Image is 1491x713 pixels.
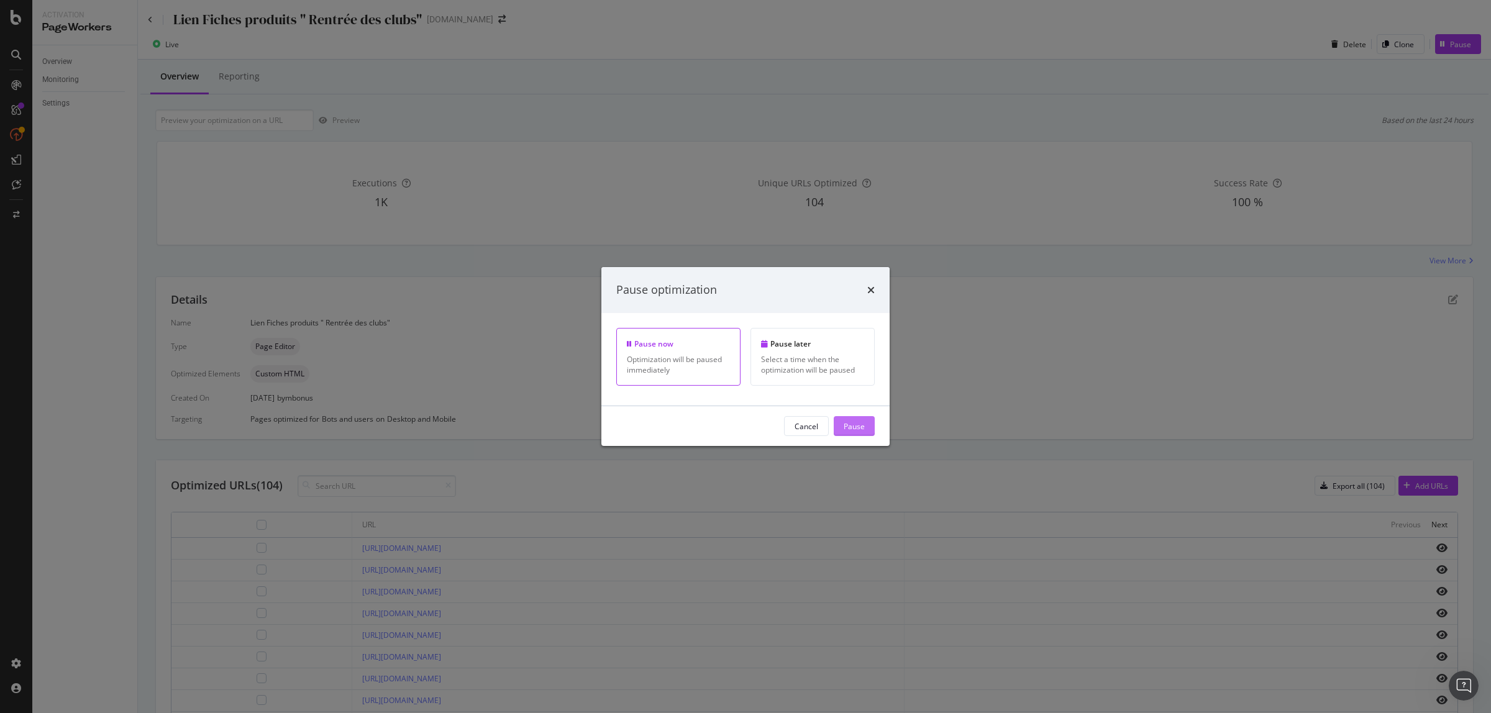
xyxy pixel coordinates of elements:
div: Optimization will be paused immediately [627,354,730,375]
div: modal [601,267,890,446]
div: Cancel [795,420,818,431]
div: Pause now [627,338,730,349]
button: Pause [834,416,875,436]
button: Cancel [784,416,829,436]
div: Pause optimization [616,282,717,298]
div: Pause later [761,338,864,349]
div: Pause [844,420,865,431]
iframe: Intercom live chat [1449,671,1479,701]
div: Select a time when the optimization will be paused [761,354,864,375]
div: times [867,282,875,298]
